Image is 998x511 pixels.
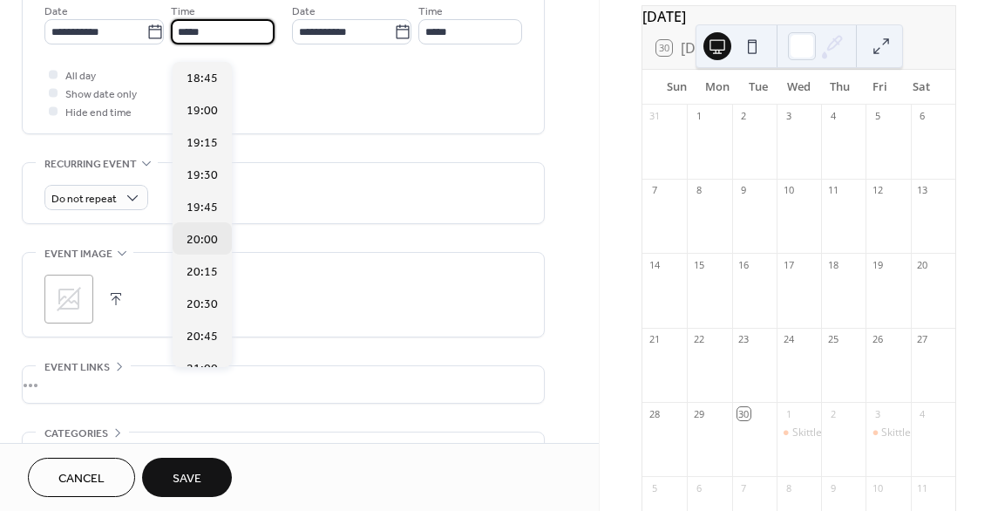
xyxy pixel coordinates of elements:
div: 14 [648,258,661,271]
span: 20:00 [187,230,218,249]
div: Skittles Match [792,426,860,440]
div: ; [44,275,93,324]
div: 6 [692,481,705,494]
span: Show date only [65,85,137,104]
div: 20 [916,258,929,271]
div: Sat [900,70,941,105]
div: 11 [826,184,839,197]
span: 20:30 [187,295,218,313]
span: 18:45 [187,69,218,87]
span: Event image [44,245,112,263]
div: 7 [648,184,661,197]
div: ••• [23,366,544,403]
div: 30 [737,407,750,420]
div: 10 [782,184,795,197]
span: Save [173,470,201,488]
span: Cancel [58,470,105,488]
div: Skittles Match [777,426,821,440]
div: Tue [737,70,778,105]
div: 1 [782,407,795,420]
span: Date [292,3,316,21]
div: 15 [692,258,705,271]
div: 11 [916,481,929,494]
span: Date [44,3,68,21]
div: Fri [860,70,901,105]
div: 16 [737,258,750,271]
div: Wed [778,70,819,105]
div: 26 [871,333,884,346]
div: 3 [871,407,884,420]
div: 21 [648,333,661,346]
div: [DATE] [642,6,955,27]
span: All day [65,67,96,85]
span: 19:15 [187,133,218,152]
span: 19:00 [187,101,218,119]
div: 4 [826,110,839,123]
div: 2 [826,407,839,420]
div: 4 [916,407,929,420]
div: Skittles Match [866,426,910,440]
div: Skittles Match [881,426,949,440]
span: 19:30 [187,166,218,184]
div: 10 [871,481,884,494]
div: 27 [916,333,929,346]
div: 1 [692,110,705,123]
div: 3 [782,110,795,123]
div: Mon [697,70,738,105]
div: Thu [819,70,860,105]
span: 20:45 [187,327,218,345]
span: Time [418,3,443,21]
div: 8 [692,184,705,197]
span: Time [171,3,195,21]
div: 29 [692,407,705,420]
span: 19:45 [187,198,218,216]
button: Cancel [28,458,135,497]
div: Sun [656,70,697,105]
div: 13 [916,184,929,197]
div: 17 [782,258,795,271]
div: 23 [737,333,750,346]
div: 5 [648,481,661,494]
span: Hide end time [65,104,132,122]
span: 20:15 [187,262,218,281]
div: 8 [782,481,795,494]
button: Save [142,458,232,497]
div: 7 [737,481,750,494]
div: 5 [871,110,884,123]
span: 21:00 [187,359,218,378]
div: 9 [737,184,750,197]
div: 2 [737,110,750,123]
div: 18 [826,258,839,271]
div: 28 [648,407,661,420]
div: 24 [782,333,795,346]
span: Do not repeat [51,189,117,209]
div: 19 [871,258,884,271]
span: Categories [44,425,108,443]
div: 22 [692,333,705,346]
span: Recurring event [44,155,137,174]
div: 6 [916,110,929,123]
div: 25 [826,333,839,346]
div: 31 [648,110,661,123]
div: 12 [871,184,884,197]
span: Event links [44,358,110,377]
div: 9 [826,481,839,494]
div: ••• [23,433,544,469]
